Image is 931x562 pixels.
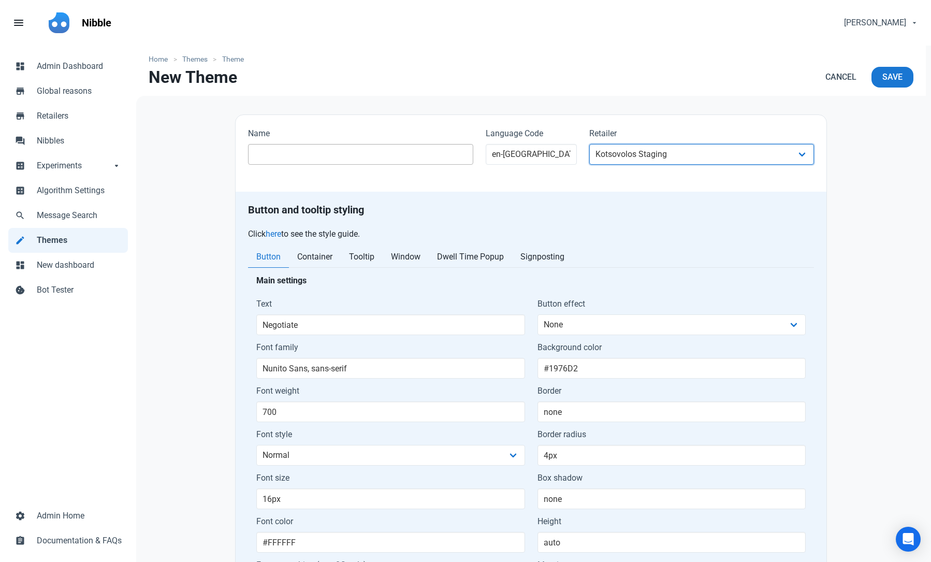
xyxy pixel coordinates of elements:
nav: breadcrumbs [136,46,926,67]
span: Experiments [37,160,111,172]
button: [PERSON_NAME] [835,12,925,33]
button: Save [871,67,913,88]
span: Signposting [520,251,564,263]
p: Nibble [82,16,111,30]
label: Language Code [486,127,577,140]
span: Documentation & FAQs [37,535,122,547]
span: [PERSON_NAME] [844,17,906,29]
a: dashboardNew dashboard [8,253,128,278]
span: dashboard [15,259,25,269]
h3: Button and tooltip styling [248,204,814,216]
span: Container [297,251,332,263]
label: Font size [256,472,525,484]
span: New dashboard [37,259,122,271]
label: Font family [256,341,525,354]
span: Retailers [37,110,122,122]
span: Dwell Time Popup [437,251,504,263]
label: Height [537,515,806,528]
a: Cancel [814,67,867,88]
a: forumNibbles [8,128,128,153]
a: cookieBot Tester [8,278,128,302]
span: menu [12,17,25,29]
span: dashboard [15,60,25,70]
span: Cancel [825,71,856,83]
a: calculateAlgorithm Settings [8,178,128,203]
a: dashboardAdmin Dashboard [8,54,128,79]
a: calculateExperimentsarrow_drop_down [8,153,128,178]
label: Font weight [256,385,525,397]
span: Admin Home [37,510,122,522]
span: forum [15,135,25,145]
label: Border [537,385,806,397]
span: Window [391,251,420,263]
h3: Main settings [256,276,806,285]
a: Themes [177,54,213,65]
span: calculate [15,184,25,195]
span: calculate [15,160,25,170]
label: Text [256,298,525,310]
label: Font style [256,428,525,441]
label: Button effect [537,298,806,310]
label: Border radius [537,428,806,441]
span: arrow_drop_down [111,160,122,170]
span: Tooltip [349,251,374,263]
span: Algorithm Settings [37,184,122,197]
label: Background color [537,341,806,354]
a: Home [149,54,173,65]
span: Nibbles [37,135,122,147]
label: Box shadow [537,472,806,484]
span: assignment [15,535,25,545]
span: Button [256,251,281,263]
a: mode_editThemes [8,228,128,253]
label: Retailer [589,127,814,140]
a: Nibble [76,8,118,37]
span: store [15,110,25,120]
span: Themes [37,234,122,247]
a: storeRetailers [8,104,128,128]
span: search [15,209,25,220]
a: assignmentDocumentation & FAQs [8,528,128,553]
span: Admin Dashboard [37,60,122,73]
span: mode_edit [15,234,25,244]
span: store [15,85,25,95]
a: storeGlobal reasons [8,79,128,104]
span: cookie [15,284,25,294]
a: here [266,229,281,239]
a: searchMessage Search [8,203,128,228]
span: Bot Tester [37,284,122,296]
span: Save [882,71,903,83]
input: en-GB [486,144,577,165]
div: Open Intercom Messenger [896,527,921,552]
span: settings [15,510,25,520]
p: Click to see the style guide. [248,228,814,240]
label: Name [248,127,473,140]
h1: New Theme [149,68,237,87]
label: Font color [256,515,525,528]
span: Global reasons [37,85,122,97]
span: Message Search [37,209,122,222]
